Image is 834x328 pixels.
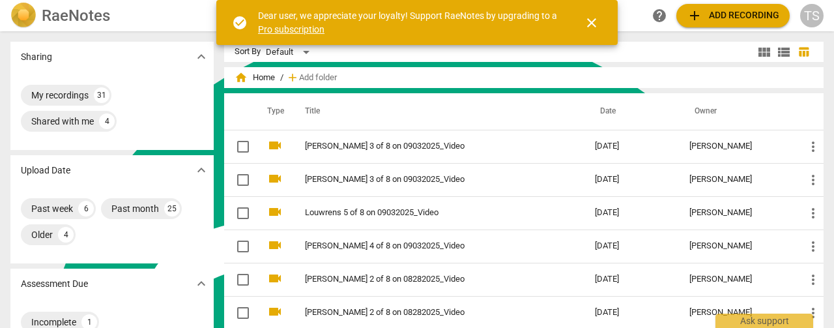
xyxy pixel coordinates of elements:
[99,113,115,129] div: 4
[584,15,599,31] span: close
[305,208,548,218] a: Louwrens 5 of 8 on 09032025_Video
[689,208,784,218] div: [PERSON_NAME]
[21,164,70,177] p: Upload Date
[58,227,74,243] div: 4
[267,204,283,220] span: videocam
[31,115,94,128] div: Shared with me
[267,304,283,320] span: videocam
[31,202,73,215] div: Past week
[679,93,795,130] th: Owner
[584,163,679,196] td: [DATE]
[805,239,821,254] span: more_vert
[164,201,180,216] div: 25
[800,4,824,27] button: TS
[689,308,784,318] div: [PERSON_NAME]
[805,139,821,155] span: more_vert
[689,275,784,284] div: [PERSON_NAME]
[94,87,109,103] div: 31
[805,172,821,188] span: more_vert
[267,237,283,253] span: videocam
[805,305,821,321] span: more_vert
[584,230,679,263] td: [DATE]
[687,8,702,23] span: add
[576,7,607,38] button: Close
[305,142,548,151] a: [PERSON_NAME] 3 of 8 on 09032025_Video
[776,44,792,60] span: view_list
[10,3,211,29] a: LogoRaeNotes
[305,175,548,185] a: [PERSON_NAME] 3 of 8 on 09032025_Video
[21,50,52,64] p: Sharing
[798,46,810,58] span: table_chart
[648,4,671,27] a: Help
[232,15,248,31] span: check_circle
[584,196,679,230] td: [DATE]
[235,47,261,57] div: Sort By
[31,89,89,102] div: My recordings
[280,73,283,83] span: /
[676,4,790,27] button: Upload
[289,93,584,130] th: Title
[805,272,821,288] span: more_vert
[689,241,784,251] div: [PERSON_NAME]
[192,47,211,67] button: Show more
[805,205,821,221] span: more_vert
[267,138,283,153] span: videocam
[21,277,88,291] p: Assessment Due
[755,42,774,62] button: Tile view
[192,160,211,180] button: Show more
[305,308,548,318] a: [PERSON_NAME] 2 of 8 on 08282025_Video
[266,42,314,63] div: Default
[689,175,784,185] div: [PERSON_NAME]
[584,263,679,296] td: [DATE]
[286,71,299,84] span: add
[689,142,784,151] div: [PERSON_NAME]
[235,71,248,84] span: home
[111,202,159,215] div: Past month
[715,314,813,328] div: Ask support
[42,7,110,25] h2: RaeNotes
[774,42,794,62] button: List view
[194,49,209,65] span: expand_more
[258,24,324,35] a: Pro subscription
[756,44,772,60] span: view_module
[299,73,337,83] span: Add folder
[31,228,53,241] div: Older
[687,8,779,23] span: Add recording
[235,71,275,84] span: Home
[267,171,283,186] span: videocam
[192,274,211,293] button: Show more
[584,93,679,130] th: Date
[194,162,209,178] span: expand_more
[194,276,209,291] span: expand_more
[267,271,283,286] span: videocam
[10,3,36,29] img: Logo
[258,9,560,36] div: Dear user, we appreciate your loyalty! Support RaeNotes by upgrading to a
[305,241,548,251] a: [PERSON_NAME] 4 of 8 on 09032025_Video
[257,93,289,130] th: Type
[652,8,667,23] span: help
[794,42,813,62] button: Table view
[305,275,548,284] a: [PERSON_NAME] 2 of 8 on 08282025_Video
[584,130,679,163] td: [DATE]
[78,201,94,216] div: 6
